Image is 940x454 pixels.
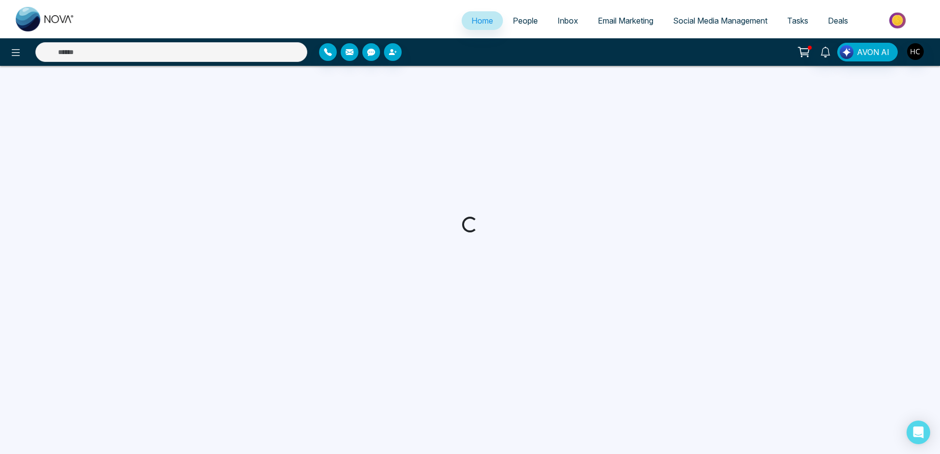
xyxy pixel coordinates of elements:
a: Deals [818,11,858,30]
img: Nova CRM Logo [16,7,75,31]
span: Home [471,16,493,26]
a: Home [462,11,503,30]
a: Tasks [777,11,818,30]
a: People [503,11,548,30]
img: Lead Flow [840,45,853,59]
a: Social Media Management [663,11,777,30]
span: AVON AI [857,46,889,58]
a: Inbox [548,11,588,30]
a: Email Marketing [588,11,663,30]
button: AVON AI [837,43,898,61]
span: People [513,16,538,26]
span: Deals [828,16,848,26]
img: User Avatar [907,43,924,60]
span: Email Marketing [598,16,653,26]
span: Tasks [787,16,808,26]
img: Market-place.gif [863,9,934,31]
span: Social Media Management [673,16,767,26]
span: Inbox [558,16,578,26]
div: Open Intercom Messenger [907,421,930,444]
